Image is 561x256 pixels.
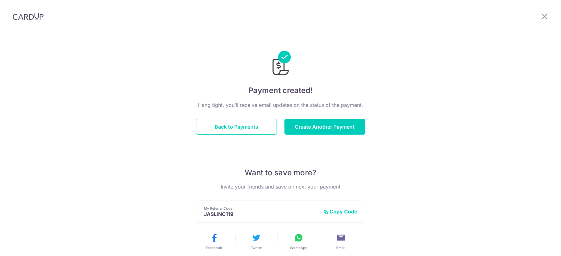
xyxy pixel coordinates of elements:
[336,245,345,250] span: Email
[323,208,357,215] button: Copy Code
[196,168,365,178] p: Want to save more?
[290,245,307,250] span: WhatsApp
[280,233,317,250] button: WhatsApp
[284,119,365,135] button: Create Another Payment
[196,85,365,96] h4: Payment created!
[206,245,222,250] span: Facebook
[204,211,318,217] p: JASLINC119
[195,233,233,250] button: Facebook
[251,245,262,250] span: Twitter
[196,101,365,109] p: Hang tight, you’ll receive email updates on the status of the payment.
[13,13,44,20] img: CardUp
[196,183,365,190] p: Invite your friends and save on next your payment
[521,237,555,253] iframe: Opens a widget where you can find more information
[271,51,291,77] img: Payments
[322,233,360,250] button: Email
[238,233,275,250] button: Twitter
[204,206,318,211] p: My Referral Code
[196,119,277,135] button: Back to Payments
